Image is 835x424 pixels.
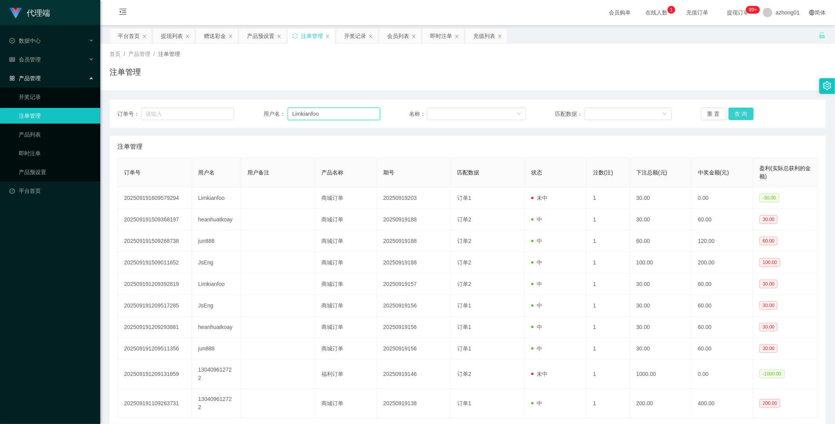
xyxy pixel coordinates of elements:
[110,66,141,78] h1: 注单管理
[315,230,377,252] td: 商城订单
[531,238,542,244] span: 中
[377,209,451,230] td: 20250919188
[409,110,427,118] span: 名称：
[692,230,754,252] td: 120.00
[531,281,542,287] span: 中
[161,29,183,43] div: 提现列表
[457,216,471,223] span: 订单2
[377,316,451,338] td: 20250919156
[692,389,754,418] td: 400.00
[531,216,542,223] span: 中
[531,371,548,377] span: 未中
[454,34,459,39] i: 图标: close
[701,108,726,120] button: 重 置
[630,187,692,209] td: 30.00
[142,34,147,39] i: 图标: close
[344,29,366,43] div: 开奖记录
[118,230,192,252] td: 202509191509268738
[118,359,192,389] td: 202509191209131859
[587,338,630,359] td: 1
[377,230,451,252] td: 20250919188
[315,295,377,316] td: 商城订单
[662,111,667,117] i: 图标: down
[377,389,451,418] td: 20250919138
[377,295,451,316] td: 20250919156
[692,338,754,359] td: 60.00
[457,371,471,377] span: 订单2
[587,209,630,230] td: 1
[457,169,479,176] span: 匹配数据
[277,34,281,39] i: 图标: close
[682,10,712,15] span: 充值订单
[9,38,41,44] span: 数据中心
[667,6,675,14] sup: 1
[110,0,136,25] i: 图标: menu-fold
[9,57,15,62] i: 图标: table
[587,316,630,338] td: 1
[759,237,777,245] span: 60.00
[630,252,692,273] td: 100.00
[692,273,754,295] td: 60.00
[204,29,226,43] div: 赠送彩金
[517,111,521,117] i: 图标: down
[593,169,613,176] span: 注数(注)
[118,273,192,295] td: 202509191209392819
[729,108,754,120] button: 查 询
[759,301,777,310] span: 30.00
[19,108,94,124] a: 注单管理
[723,10,753,15] span: 提现订单
[457,345,471,352] span: 订单1
[531,302,542,309] span: 中
[630,338,692,359] td: 30.00
[192,359,241,389] td: 130409612722
[746,6,760,14] sup: 1222
[315,252,377,273] td: 商城订单
[158,51,180,57] span: 注单管理
[587,295,630,316] td: 1
[315,316,377,338] td: 商城订单
[692,359,754,389] td: 0.00
[587,230,630,252] td: 1
[185,34,190,39] i: 图标: close
[118,316,192,338] td: 202509191209293881
[117,110,141,118] span: 订单号：
[630,209,692,230] td: 30.00
[192,187,241,209] td: Limkianfoo
[118,252,192,273] td: 202509191509011652
[630,316,692,338] td: 30.00
[692,252,754,273] td: 200.00
[692,316,754,338] td: 60.00
[192,389,241,418] td: 130409612722
[630,273,692,295] td: 30.00
[315,187,377,209] td: 商城订单
[9,75,15,81] i: 图标: appstore-o
[19,127,94,142] a: 产品列表
[377,252,451,273] td: 20250919188
[759,165,811,180] span: 盈利(实际总获利的金额)
[630,359,692,389] td: 1000.00
[630,389,692,418] td: 200.00
[759,323,777,331] span: 30.00
[498,34,502,39] i: 图标: close
[9,9,50,16] a: 代理端
[823,81,831,90] i: 图标: setting
[192,209,241,230] td: heanhuatkoay
[315,389,377,418] td: 商城订单
[692,295,754,316] td: 60.00
[670,6,673,14] p: 1
[411,34,416,39] i: 图标: close
[315,338,377,359] td: 商城订单
[192,252,241,273] td: JsEng
[587,187,630,209] td: 1
[292,33,298,39] i: 图标: sync
[457,281,471,287] span: 订单2
[9,38,15,43] i: 图标: check-circle-o
[457,238,471,244] span: 订单2
[19,164,94,180] a: 产品预设置
[118,209,192,230] td: 202509191509368197
[301,29,323,43] div: 注单管理
[430,29,452,43] div: 即时注单
[118,187,192,209] td: 202509191609579294
[531,324,542,330] span: 中
[759,399,780,408] span: 200.00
